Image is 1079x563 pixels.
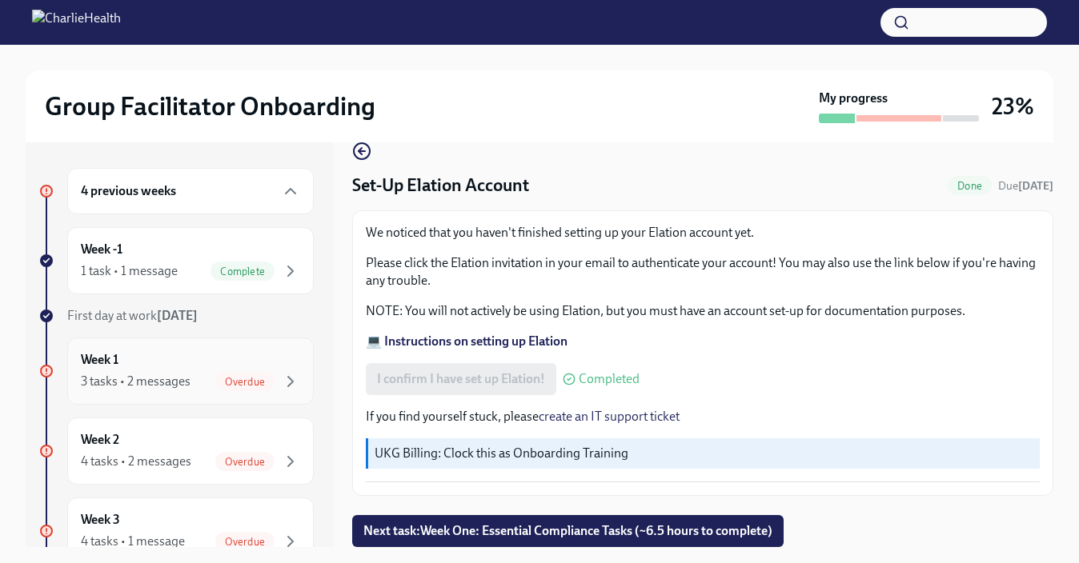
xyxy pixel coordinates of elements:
[215,536,275,548] span: Overdue
[67,168,314,214] div: 4 previous weeks
[157,308,198,323] strong: [DATE]
[215,456,275,468] span: Overdue
[211,266,275,278] span: Complete
[81,533,185,550] div: 4 tasks • 1 message
[363,523,772,539] span: Next task : Week One: Essential Compliance Tasks (~6.5 hours to complete)
[998,178,1053,194] span: September 14th, 2025 09:00
[579,373,640,385] span: Completed
[81,511,120,529] h6: Week 3
[539,409,680,424] a: create an IT support ticket
[38,307,314,325] a: First day at work[DATE]
[352,515,784,547] button: Next task:Week One: Essential Compliance Tasks (~6.5 hours to complete)
[366,254,1040,289] p: Please click the Elation invitation in your email to authenticate your account! You may also use ...
[366,408,1040,425] p: If you find yourself stuck, please
[81,373,191,390] div: 3 tasks • 2 messages
[38,227,314,294] a: Week -11 task • 1 messageComplete
[366,224,1040,242] p: We noticed that you haven't finished setting up your Elation account yet.
[81,241,122,258] h6: Week -1
[81,262,178,280] div: 1 task • 1 message
[352,174,529,198] h4: Set-Up Elation Account
[38,337,314,405] a: Week 13 tasks • 2 messagesOverdue
[81,431,119,449] h6: Week 2
[45,90,375,122] h2: Group Facilitator Onboarding
[819,90,888,107] strong: My progress
[32,10,121,35] img: CharlieHealth
[215,376,275,388] span: Overdue
[38,417,314,485] a: Week 24 tasks • 2 messagesOverdue
[998,179,1053,193] span: Due
[81,453,191,470] div: 4 tasks • 2 messages
[1018,179,1053,193] strong: [DATE]
[81,351,118,369] h6: Week 1
[366,333,568,349] a: 💻 Instructions on setting up Elation
[948,180,992,192] span: Done
[81,182,176,200] h6: 4 previous weeks
[375,445,1033,462] p: UKG Billing: Clock this as Onboarding Training
[366,302,1040,320] p: NOTE: You will not actively be using Elation, but you must have an account set-up for documentati...
[67,308,198,323] span: First day at work
[992,92,1034,121] h3: 23%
